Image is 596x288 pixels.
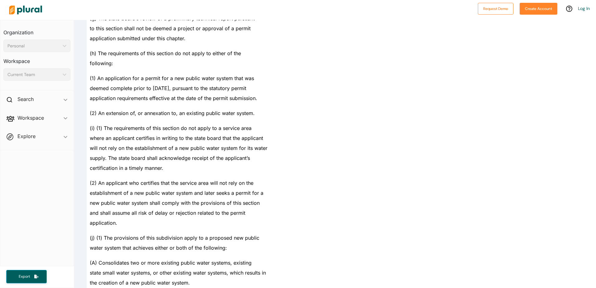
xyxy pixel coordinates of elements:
h3: Workspace [3,52,70,66]
span: will not rely on the establishment of a new public water system for its water [90,145,267,151]
button: Export [6,270,47,283]
a: Create Account [520,5,557,12]
span: (2) An extension of, or annexation to, an existing public water system. [90,110,255,116]
span: (i) (1) The requirements of this section do not apply to a service area [90,125,252,131]
button: Create Account [520,3,557,15]
span: following: [90,60,113,66]
div: Current Team [7,71,60,78]
span: (A) Consolidates two or more existing public water systems, existing [90,260,252,266]
h3: Organization [3,23,70,37]
span: application. [90,220,117,226]
span: where an applicant certifies in writing to the state board that the applicant [90,135,263,141]
a: Log In [578,6,590,11]
span: Export [14,274,34,279]
span: state small water systems, or other existing water systems, which results in [90,270,266,276]
span: (j) (1) The provisions of this subdivision apply to a proposed new public [90,235,259,241]
button: Request Demo [478,3,513,15]
span: application submitted under this chapter. [90,35,185,41]
a: Request Demo [478,5,513,12]
span: (1) An application for a permit for a new public water system that was [90,75,254,81]
span: deemed complete prior to [DATE], pursuant to the statutory permit [90,85,246,91]
span: application requirements effective at the date of the permit submission. [90,95,257,101]
span: to this section shall not be deemed a project or approval of a permit [90,25,251,31]
span: (h) The requirements of this section do not apply to either of the [90,50,241,56]
span: establishment of a new public water system and later seeks a permit for a [90,190,263,196]
h2: Search [17,96,34,103]
div: Personal [7,43,60,49]
span: certification in a timely manner. [90,165,163,171]
span: and shall assume all risk of delay or rejection related to the permit [90,210,245,216]
span: supply. The state board shall acknowledge receipt of the applicant’s [90,155,250,161]
span: water system that achieves either or both of the following: [90,245,227,251]
span: the creation of a new public water system. [90,280,190,286]
span: (2) An applicant who certifies that the service area will not rely on the [90,180,253,186]
span: new public water system shall comply with the provisions of this section [90,200,260,206]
